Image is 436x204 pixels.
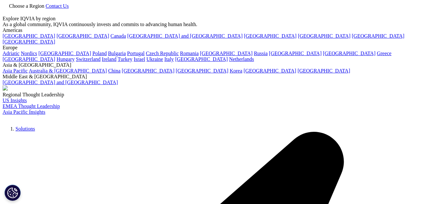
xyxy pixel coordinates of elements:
[108,68,120,73] a: China
[29,68,107,73] a: Australia & [GEOGRAPHIC_DATA]
[3,56,55,62] a: [GEOGRAPHIC_DATA]
[3,51,19,56] a: Adriatic
[3,92,433,98] div: Regional Thought Leadership
[229,56,254,62] a: Netherlands
[3,74,433,80] div: Middle East & [GEOGRAPHIC_DATA]
[5,185,21,201] button: Paramètres des cookies
[127,33,242,39] a: [GEOGRAPHIC_DATA] and [GEOGRAPHIC_DATA]
[92,51,106,56] a: Poland
[3,27,433,33] div: Americas
[175,56,228,62] a: [GEOGRAPHIC_DATA]
[15,126,35,131] a: Solutions
[3,39,55,44] a: [GEOGRAPHIC_DATA]
[122,68,174,73] a: [GEOGRAPHIC_DATA]
[110,33,126,39] a: Canada
[3,85,8,91] img: 2093_analyzing-data-using-big-screen-display-and-laptop.png
[9,3,44,9] span: Choose a Region
[200,51,253,56] a: [GEOGRAPHIC_DATA]
[56,56,75,62] a: Hungary
[3,80,118,85] a: [GEOGRAPHIC_DATA] and [GEOGRAPHIC_DATA]
[56,33,109,39] a: [GEOGRAPHIC_DATA]
[377,51,391,56] a: Greece
[244,68,296,73] a: [GEOGRAPHIC_DATA]
[269,51,321,56] a: [GEOGRAPHIC_DATA]
[38,51,91,56] a: [GEOGRAPHIC_DATA]
[244,33,297,39] a: [GEOGRAPHIC_DATA]
[3,103,60,109] a: EMEA Thought Leadership
[298,33,350,39] a: [GEOGRAPHIC_DATA]
[254,51,268,56] a: Russia
[127,51,145,56] a: Portugal
[180,51,199,56] a: Romania
[298,68,350,73] a: [GEOGRAPHIC_DATA]
[134,56,145,62] a: Israel
[164,56,174,62] a: Italy
[3,45,433,51] div: Europe
[323,51,376,56] a: [GEOGRAPHIC_DATA]
[76,56,100,62] a: Switzerland
[102,56,117,62] a: Ireland
[3,62,433,68] div: Asia & [GEOGRAPHIC_DATA]
[3,98,27,103] a: US Insights
[147,56,163,62] a: Ukraine
[46,3,69,9] a: Contact Us
[21,51,37,56] a: Nordics
[230,68,242,73] a: Korea
[352,33,404,39] a: [GEOGRAPHIC_DATA]
[3,68,28,73] a: Asia Pacific
[146,51,179,56] a: Czech Republic
[3,22,433,27] div: As a global community, IQVIA continuously invests and commits to advancing human health.
[176,68,228,73] a: [GEOGRAPHIC_DATA]
[3,16,433,22] div: Explore IQVIA by region
[108,51,126,56] a: Bulgaria
[3,33,55,39] a: [GEOGRAPHIC_DATA]
[118,56,133,62] a: Turkey
[3,109,45,115] a: Asia Pacific Insights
